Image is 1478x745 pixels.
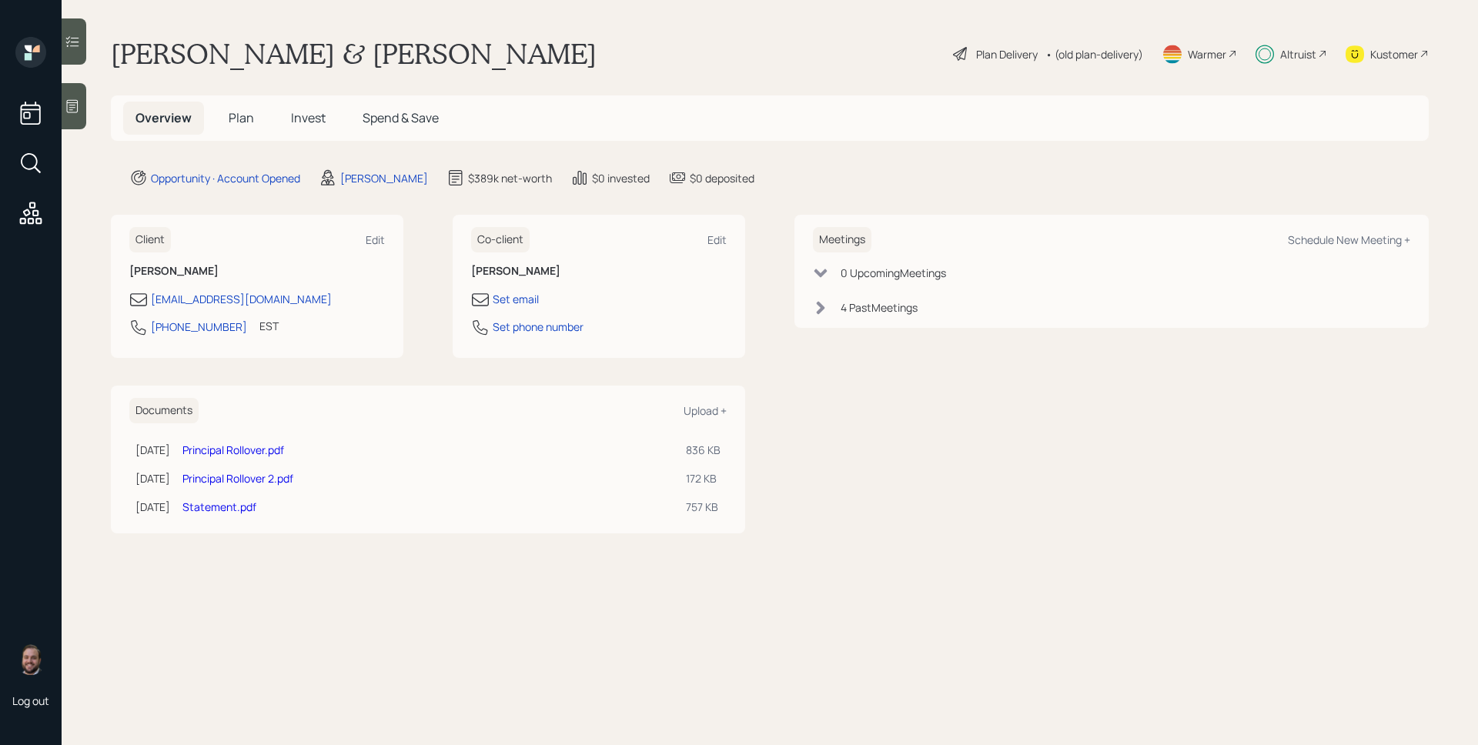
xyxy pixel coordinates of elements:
div: EST [259,318,279,334]
div: Log out [12,693,49,708]
div: Edit [366,232,385,247]
div: • (old plan-delivery) [1045,46,1143,62]
div: $0 invested [592,170,650,186]
div: [DATE] [135,442,170,458]
div: [PERSON_NAME] [340,170,428,186]
h1: [PERSON_NAME] & [PERSON_NAME] [111,37,597,71]
div: $389k net-worth [468,170,552,186]
div: 757 KB [686,499,721,515]
h6: Client [129,227,171,252]
h6: [PERSON_NAME] [471,265,727,278]
span: Spend & Save [363,109,439,126]
span: Overview [135,109,192,126]
h6: [PERSON_NAME] [129,265,385,278]
a: Principal Rollover.pdf [182,443,284,457]
div: Set email [493,291,539,307]
img: james-distasi-headshot.png [15,644,46,675]
div: [EMAIL_ADDRESS][DOMAIN_NAME] [151,291,332,307]
div: Warmer [1188,46,1226,62]
div: Edit [707,232,727,247]
div: Kustomer [1370,46,1418,62]
span: Plan [229,109,254,126]
div: 836 KB [686,442,721,458]
div: Upload + [684,403,727,418]
a: Statement.pdf [182,499,256,514]
div: [DATE] [135,470,170,486]
div: Plan Delivery [976,46,1038,62]
h6: Co-client [471,227,530,252]
div: [DATE] [135,499,170,515]
div: Opportunity · Account Opened [151,170,300,186]
div: 0 Upcoming Meeting s [841,265,946,281]
h6: Documents [129,398,199,423]
h6: Meetings [813,227,871,252]
div: Schedule New Meeting + [1288,232,1410,247]
a: Principal Rollover 2.pdf [182,471,293,486]
div: Set phone number [493,319,584,335]
div: $0 deposited [690,170,754,186]
div: [PHONE_NUMBER] [151,319,247,335]
div: 172 KB [686,470,721,486]
div: Altruist [1280,46,1316,62]
span: Invest [291,109,326,126]
div: 4 Past Meeting s [841,299,918,316]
